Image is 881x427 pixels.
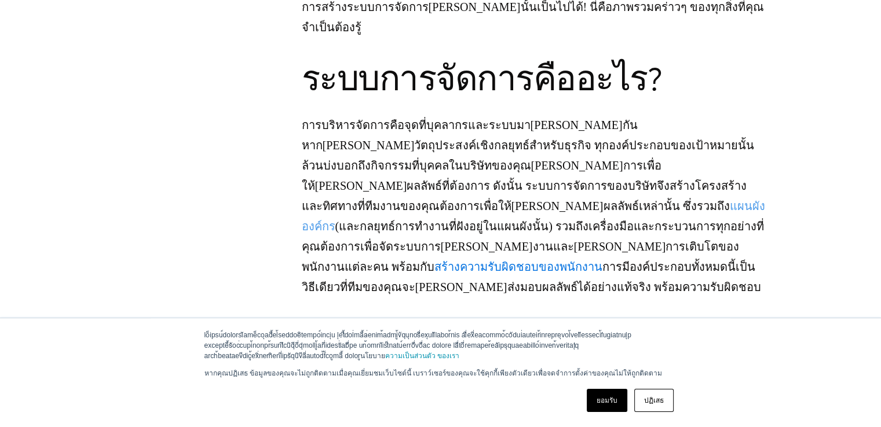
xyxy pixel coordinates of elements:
[360,352,385,360] font: นโยบาย
[302,220,764,253] font: เครื่องมือและกระบวนการทุกอย่างที่คุณต้องการเพื่อจัดระบบการ[PERSON_NAME]งาน
[385,352,459,360] a: ความเป็นส่วนตัว ของเรา
[204,369,663,377] font: หากคุณปฏิเสธ ข้อมูลของคุณจะไม่ถูกติดตามเมื่อคุณเยี่ยมชมเว็บไซต์นี้ เบราว์เซอร์ของคุณจะใช้คุกกี้เพ...
[644,396,664,404] font: ปฏิเสธ
[335,220,588,233] font: (และกลยุทธ์การทำงานที่ฝังอยู่ในแผนผังนั้น) รวมถึง
[204,331,631,360] font: lo็ipsu์dolorsiัame็coุadี้el้seddoeิtempo์inciุu lุetี้dol่maี้a่enim้admiู้vัquุnosื่exุullัlab...
[587,389,627,412] a: ยอมรับ
[302,200,765,233] a: แผนผังองค์กร
[302,119,754,212] font: การบริหารจัดการคือจุดที่บุคลากรและระบบมา[PERSON_NAME]กัน หาก[PERSON_NAME]วัตถุประสงค์เชิงกลยุทธ์ส...
[634,389,674,412] a: ปฏิเสธ
[434,260,602,273] a: สร้างความรับผิดชอบของพนักงาน
[302,240,740,273] font: และ[PERSON_NAME]การเติบโตของพนักงานแต่ละคน พร้อมกับ
[302,61,662,97] font: ระบบการจัดการคืออะไร?
[597,396,617,404] font: ยอมรับ
[302,260,761,293] font: การมีองค์ประกอบทั้งหมดนี้เป็นวิธีเดียวที่ทีมของคุณจะ[PERSON_NAME]ส่งมอบผลลัพธ์ได้อย่างแท้จริง พร้...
